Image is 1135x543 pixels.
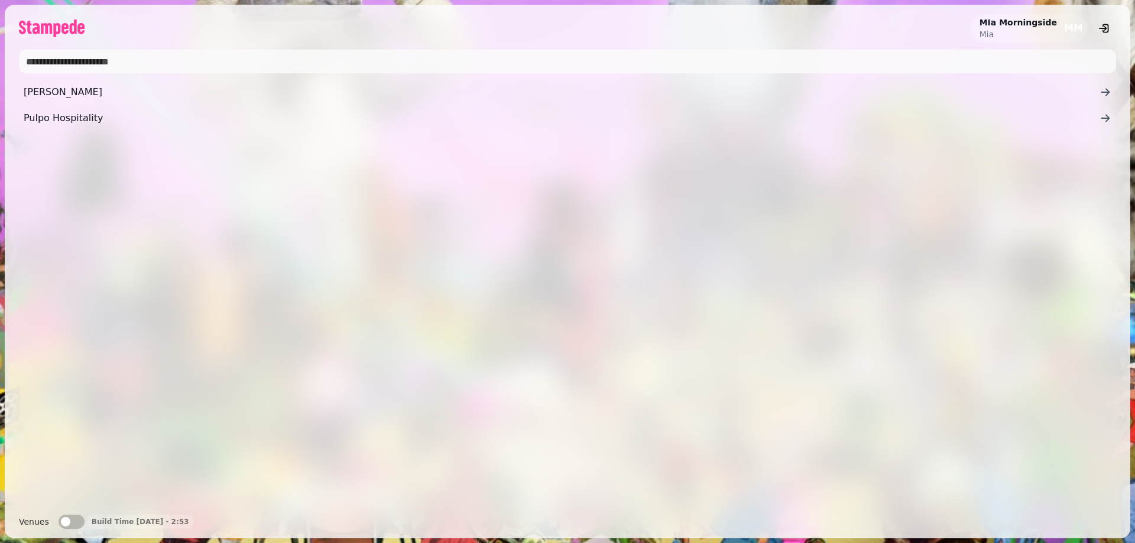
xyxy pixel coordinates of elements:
[19,80,1116,104] a: [PERSON_NAME]
[980,17,1057,28] h2: MIa Morningside
[92,517,189,526] p: Build Time [DATE] - 2:53
[1092,17,1116,40] button: logout
[1064,24,1083,33] span: MM
[24,111,1100,125] span: Pulpo Hospitality
[19,19,85,37] img: logo
[19,106,1116,130] a: Pulpo Hospitality
[19,515,49,529] label: Venues
[24,85,1100,99] span: [PERSON_NAME]
[980,28,1057,40] p: Mia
